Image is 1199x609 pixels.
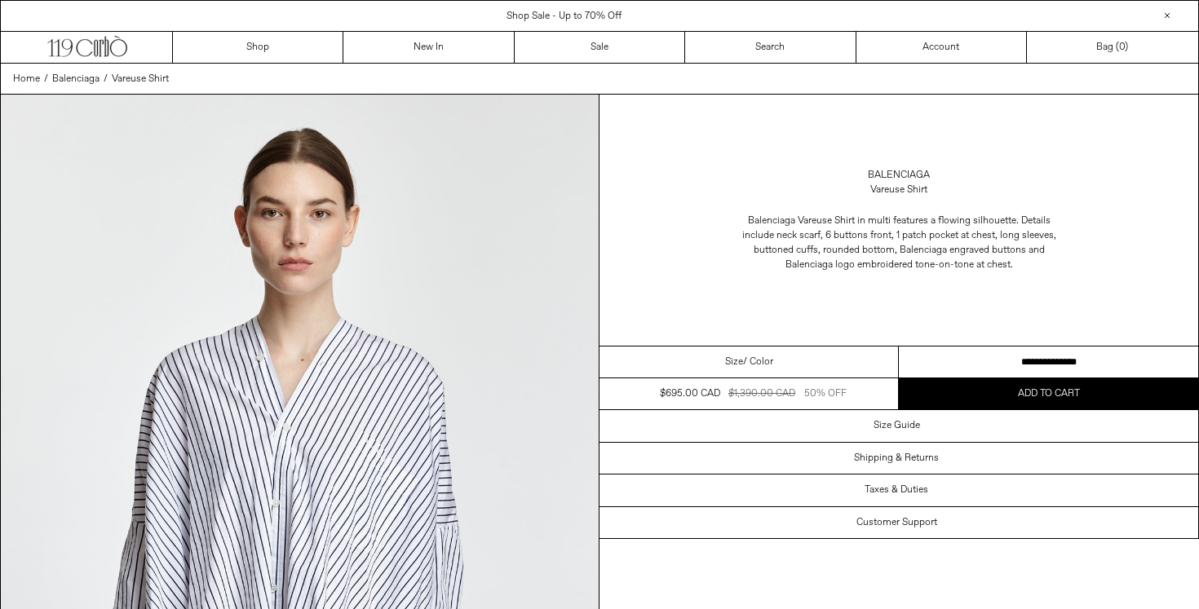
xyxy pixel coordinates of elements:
div: 50% OFF [804,386,847,401]
span: 0 [1119,41,1125,54]
h3: Shipping & Returns [854,452,939,464]
a: Search [685,32,856,63]
span: / [104,72,108,86]
div: $1,390.00 CAD [728,386,795,401]
a: New In [343,32,514,63]
a: Account [856,32,1027,63]
span: Size [725,355,743,369]
span: Add to cart [1018,387,1080,400]
div: Vareuse Shirt [870,183,927,197]
a: Balenciaga [868,168,930,183]
span: ) [1119,40,1128,55]
span: / Color [743,355,773,369]
a: Shop Sale - Up to 70% Off [507,10,622,23]
button: Add to cart [899,378,1198,409]
h3: Customer Support [856,517,937,528]
a: Bag () [1027,32,1197,63]
span: / [44,72,48,86]
a: Home [13,72,40,86]
div: $695.00 CAD [660,386,720,401]
a: Balenciaga [52,72,100,86]
span: Vareuse Shirt [112,73,169,86]
a: Vareuse Shirt [112,72,169,86]
h3: Size Guide [874,420,920,431]
h3: Taxes & Duties [865,484,928,496]
span: Home [13,73,40,86]
a: Shop [173,32,343,63]
span: Balenciaga [52,73,100,86]
span: Balenciaga Vareuse Shirt in multi features a flowing silhouette. Details include neck scarf, 6 bu... [736,214,1062,272]
a: Sale [515,32,685,63]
